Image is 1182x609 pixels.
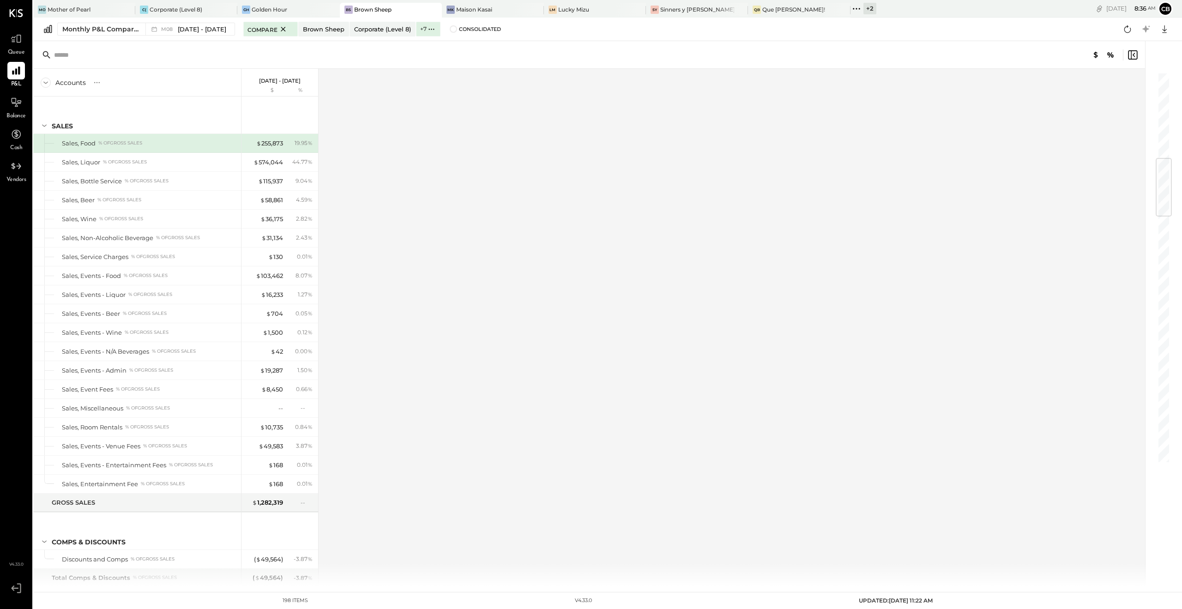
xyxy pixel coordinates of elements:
[152,348,196,355] div: % of GROSS SALES
[446,6,455,14] div: MK
[62,404,123,413] div: Sales, Miscellaneous
[259,442,283,451] div: 49,583
[169,462,213,468] div: % of GROSS SALES
[256,139,283,148] div: 255,873
[255,574,260,581] span: $
[150,6,202,13] div: Corporate (Level 8)
[116,386,160,392] div: % of GROSS SALES
[247,24,277,34] span: Compare
[753,6,761,14] div: QB
[252,6,287,13] div: Golden Hour
[308,347,313,355] span: %
[52,121,73,131] div: SALES
[308,480,313,487] span: %
[62,215,96,223] div: Sales, Wine
[6,112,26,121] span: Balance
[253,158,259,166] span: $
[549,6,557,14] div: LM
[558,6,589,13] div: Lucky Mizu
[55,78,86,87] div: Accounts
[252,498,283,507] div: 1,282,319
[308,196,313,203] span: %
[285,87,315,94] div: %
[308,271,313,279] span: %
[0,94,32,121] a: Balance
[308,574,313,581] span: %
[97,197,141,203] div: % of GROSS SALES
[350,22,416,36] button: Corporate (Level 8)
[256,271,283,280] div: 103,462
[354,6,392,13] div: Brown Sheep
[103,159,147,165] div: % of GROSS SALES
[308,309,313,317] span: %
[52,498,95,507] div: GROSS SALES
[6,176,26,184] span: Vendors
[125,178,169,184] div: % of GROSS SALES
[297,253,313,261] div: 0.01
[62,385,113,394] div: Sales, Event Fees
[62,139,96,148] div: Sales, Food
[99,216,143,222] div: % of GROSS SALES
[0,62,32,89] a: P&L
[308,158,313,165] span: %
[156,235,200,241] div: % of GROSS SALES
[859,597,933,604] span: UPDATED: [DATE] 11:22 AM
[62,366,127,375] div: Sales, Events - Admin
[62,461,166,470] div: Sales, Events - Entertainment Fees
[1095,4,1104,13] div: copy link
[161,27,175,32] span: M08
[62,24,140,34] div: Monthly P&L Comparison
[62,347,149,356] div: Sales, Events - N/A Beverages
[294,574,313,582] div: - 3.87
[38,6,46,14] div: Mo
[301,404,313,412] div: --
[456,6,492,13] div: Maison Kasai
[62,196,95,205] div: Sales, Beer
[308,139,313,146] span: %
[295,139,313,147] div: 19.95
[298,22,349,36] button: Brown Sheep
[308,461,313,468] span: %
[62,177,122,186] div: Sales, Bottle Service
[10,144,22,152] span: Cash
[762,6,825,13] div: Que [PERSON_NAME]!
[268,480,273,488] span: $
[863,3,876,14] div: + 2
[308,385,313,392] span: %
[295,347,313,356] div: 0.00
[295,271,313,280] div: 8.07
[62,271,121,280] div: Sales, Events - Food
[261,385,283,394] div: 8,450
[296,196,313,204] div: 4.59
[52,537,126,547] div: Comps & Discounts
[278,404,283,413] div: --
[416,22,440,36] button: +7
[296,234,313,242] div: 2.43
[126,405,170,411] div: % of GROSS SALES
[125,424,169,430] div: % of GROSS SALES
[575,597,592,604] div: v 4.33.0
[660,6,734,13] div: Sinners y [PERSON_NAME]
[62,555,128,564] div: Discounts and Comps
[260,423,283,432] div: 10,735
[125,329,169,336] div: % of GROSS SALES
[178,25,226,34] span: [DATE] - [DATE]
[308,177,313,184] span: %
[260,196,265,204] span: $
[62,442,140,451] div: Sales, Events - Venue Fees
[308,555,313,562] span: %
[271,348,276,355] span: $
[62,158,100,167] div: Sales, Liquor
[242,6,250,14] div: GH
[1158,1,1173,16] button: cb
[259,442,264,450] span: $
[261,291,266,298] span: $
[260,423,265,431] span: $
[259,78,301,84] p: [DATE] - [DATE]
[294,555,313,563] div: - 3.87
[98,140,142,146] div: % of GROSS SALES
[266,309,283,318] div: 704
[354,25,411,34] div: Corporate (Level 8)
[651,6,659,14] div: Sy
[243,22,298,36] button: Compare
